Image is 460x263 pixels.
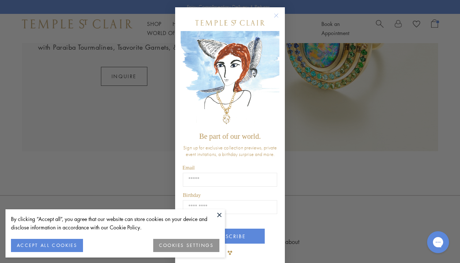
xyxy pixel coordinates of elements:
[11,215,219,232] div: By clicking “Accept all”, you agree that our website can store cookies on your device and disclos...
[423,229,453,256] iframe: Gorgias live chat messenger
[195,229,265,244] button: SUBSCRIBE
[11,239,83,252] button: ACCEPT ALL COOKIES
[181,31,279,129] img: c4a9eb12-d91a-4d4a-8ee0-386386f4f338.jpeg
[195,20,265,26] img: Temple St. Clair
[153,239,219,252] button: COOKIES SETTINGS
[183,193,201,198] span: Birthday
[182,165,195,171] span: Email
[183,173,277,187] input: Email
[183,144,277,157] span: Sign up for exclusive collection previews, private event invitations, a birthday surprise and more.
[223,245,237,260] img: TSC
[275,15,284,24] button: Close dialog
[199,132,261,140] span: Be part of our world.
